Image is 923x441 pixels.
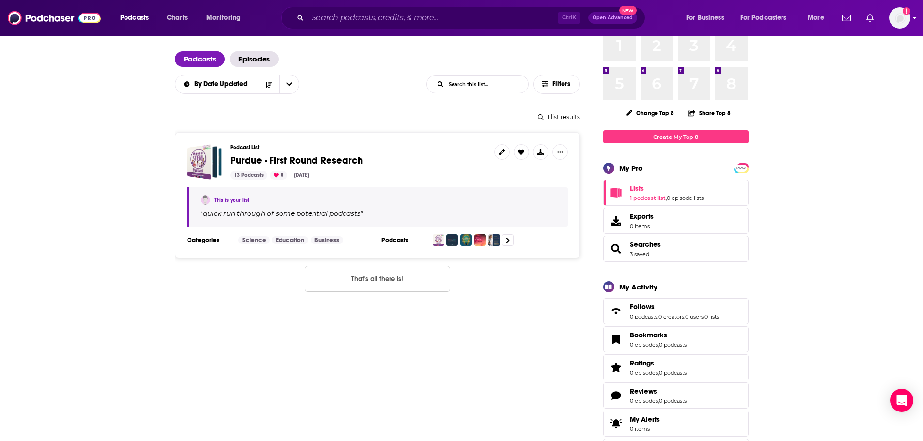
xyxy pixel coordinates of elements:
[603,180,749,206] span: Lists
[630,397,658,404] a: 0 episodes
[460,234,472,246] img: Leveraging Thought Leadership
[160,10,193,26] a: Charts
[607,214,626,228] span: Exports
[120,11,149,25] span: Podcasts
[201,195,210,205] img: Noemi Cannella
[630,387,687,395] a: Reviews
[588,12,637,24] button: Open AdvancedNew
[890,389,913,412] div: Open Intercom Messenger
[607,361,626,374] a: Ratings
[838,10,855,26] a: Show notifications dropdown
[290,171,313,180] div: [DATE]
[704,313,719,320] a: 0 lists
[862,10,877,26] a: Show notifications dropdown
[659,369,687,376] a: 0 podcasts
[808,11,824,25] span: More
[474,234,486,246] img: CMO Convo
[630,359,654,367] span: Ratings
[203,209,360,218] span: quick run through of some potential podcasts
[488,234,500,246] img: Voices of Leadership | Leadership Stories | Women Leadership | Female Founders
[735,165,747,172] span: PRO
[290,7,655,29] div: Search podcasts, credits, & more...
[620,107,680,119] button: Change Top 8
[630,313,657,320] a: 0 podcasts
[603,411,749,437] a: My Alerts
[688,104,731,122] button: Share Top 8
[734,10,801,26] button: open menu
[619,164,643,173] div: My Pro
[607,186,626,199] a: Lists
[433,234,444,246] img: Women In STEM Podcast
[630,184,704,193] a: Lists
[272,236,308,244] a: Education
[704,313,704,320] span: ,
[607,417,626,430] span: My Alerts
[658,369,659,376] span: ,
[630,251,649,258] a: 3 saved
[175,75,299,94] h2: Choose List sort
[187,144,222,180] a: Purdue - First Round Research
[657,313,658,320] span: ,
[603,236,749,262] span: Searches
[630,303,719,311] a: Follows
[446,234,458,246] img: Women In STEM Career & Confidence
[630,212,654,221] span: Exports
[167,11,188,25] span: Charts
[659,341,687,348] a: 0 podcasts
[630,331,667,339] span: Bookmarks
[201,209,363,218] span: " "
[175,51,225,67] a: Podcasts
[558,12,580,24] span: Ctrl K
[279,75,299,93] button: open menu
[200,10,253,26] button: open menu
[381,236,425,244] h3: Podcasts
[230,144,486,151] h3: Podcast List
[214,197,249,203] a: This is your list
[630,369,658,376] a: 0 episodes
[889,7,910,29] button: Show profile menu
[206,11,241,25] span: Monitoring
[607,333,626,346] a: Bookmarks
[658,397,659,404] span: ,
[686,11,724,25] span: For Business
[259,75,279,93] button: Sort Direction
[230,51,279,67] a: Episodes
[630,331,687,339] a: Bookmarks
[187,236,231,244] h3: Categories
[603,354,749,380] span: Ratings
[630,415,660,424] span: My Alerts
[679,10,736,26] button: open menu
[552,81,572,88] span: Filters
[174,81,259,88] button: open menu
[735,164,747,171] a: PRO
[630,387,657,395] span: Reviews
[903,7,910,15] svg: Add a profile image
[658,341,659,348] span: ,
[270,171,287,180] div: 0
[175,113,580,121] div: 1 list results
[630,240,661,249] a: Searches
[607,304,626,318] a: Follows
[607,242,626,256] a: Searches
[630,426,660,432] span: 0 items
[607,389,626,402] a: Reviews
[666,195,667,201] span: ,
[659,397,687,404] a: 0 podcasts
[889,7,910,29] span: Logged in as ncannella
[238,236,270,244] a: Science
[311,236,343,244] a: Business
[308,10,558,26] input: Search podcasts, credits, & more...
[194,81,251,88] span: By Date Updated
[593,15,633,20] span: Open Advanced
[685,313,704,320] a: 0 users
[889,7,910,29] img: User Profile
[630,223,654,229] span: 0 items
[740,11,787,25] span: For Podcasters
[630,195,666,201] a: 1 podcast list
[630,184,644,193] span: Lists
